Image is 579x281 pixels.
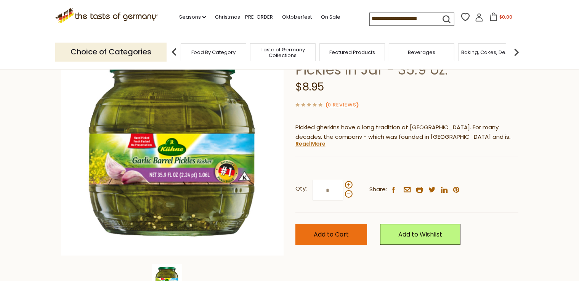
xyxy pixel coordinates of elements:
[326,101,359,108] span: ( )
[191,49,236,55] a: Food By Category
[215,13,273,21] a: Christmas - PRE-ORDER
[312,180,343,201] input: Qty:
[252,47,313,58] a: Taste of Germany Collections
[499,14,512,20] span: $0.00
[295,184,307,194] strong: Qty:
[369,185,387,194] span: Share:
[282,13,312,21] a: Oktoberfest
[314,230,349,239] span: Add to Cart
[462,49,521,55] a: Baking, Cakes, Desserts
[380,224,460,245] a: Add to Wishlist
[295,123,518,142] p: Pickled gherkins have a long tradition at [GEOGRAPHIC_DATA]. For many decades, the company - whic...
[295,79,324,94] span: $8.95
[329,49,375,55] a: Featured Products
[509,44,524,60] img: next arrow
[179,13,206,21] a: Seasons
[408,49,435,55] a: Beverages
[295,44,518,78] h1: [PERSON_NAME] Garlic Barrel Pickles in Jar - 35.9 oz.
[328,101,356,109] a: 0 Reviews
[61,33,284,256] img: Kuehne Garlic Barrel Pickles in Jar - 35.9 oz.
[485,13,517,24] button: $0.00
[295,224,367,245] button: Add to Cart
[295,140,326,148] a: Read More
[321,13,340,21] a: On Sale
[55,43,167,61] p: Choice of Categories
[167,44,182,60] img: previous arrow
